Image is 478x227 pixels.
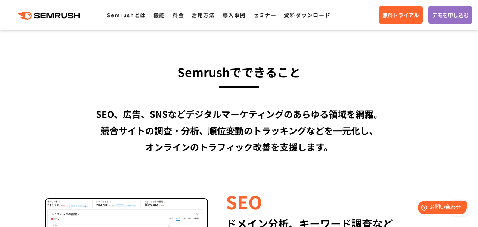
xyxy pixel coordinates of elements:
a: 料金 [173,11,184,19]
span: 無料トライアル [382,11,419,19]
div: SEO [226,189,433,214]
h3: Semrushでできること [24,62,454,82]
a: デモを申し込む [428,6,472,24]
a: Semrushとは [107,11,146,19]
a: 機能 [153,11,165,19]
a: 活用方法 [192,11,215,19]
iframe: Help widget launcher [412,198,470,219]
a: セミナー [253,11,276,19]
a: 資料ダウンロード [284,11,330,19]
a: 無料トライアル [379,6,423,24]
a: 導入事例 [223,11,246,19]
div: SEO、広告、SNSなどデジタルマーケティングのあらゆる領域を網羅。 競合サイトの調査・分析、順位変動のトラッキングなどを一元化し、 オンラインのトラフィック改善を支援します。 [24,106,454,155]
span: デモを申し込む [432,11,469,19]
